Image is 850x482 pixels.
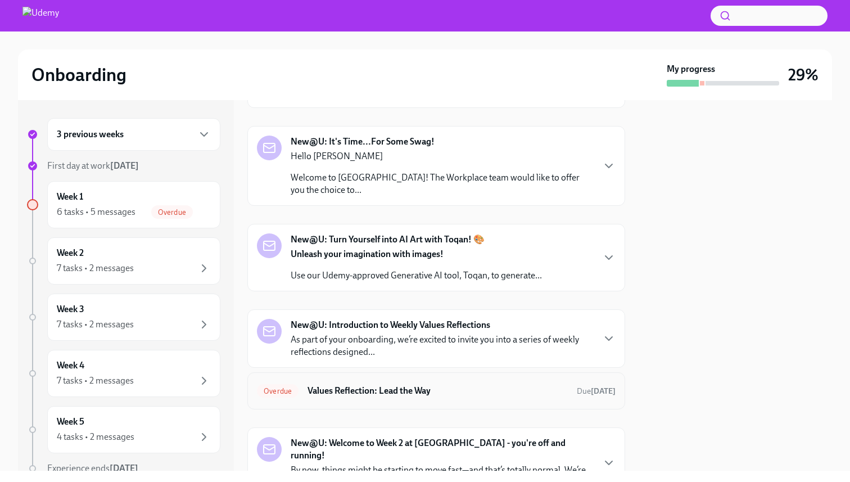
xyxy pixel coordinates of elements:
strong: New@U: Introduction to Weekly Values Reflections [291,319,490,331]
div: 6 tasks • 5 messages [57,206,135,218]
h6: Week 2 [57,247,84,259]
h6: Values Reflection: Lead the Way [308,385,568,397]
p: As part of your onboarding, we’re excited to invite you into a series of weekly reflections desig... [291,334,593,358]
strong: My progress [667,63,715,75]
a: Week 37 tasks • 2 messages [27,294,220,341]
div: 7 tasks • 2 messages [57,318,134,331]
span: Due [577,386,616,396]
h6: Week 3 [57,303,84,316]
strong: New@U: It's Time...For Some Swag! [291,136,435,148]
div: 7 tasks • 2 messages [57,262,134,274]
span: First day at work [47,160,139,171]
p: Welcome to [GEOGRAPHIC_DATA]! The Workplace team would like to offer you the choice to... [291,172,593,196]
a: Week 47 tasks • 2 messages [27,350,220,397]
span: Overdue [257,387,299,395]
img: Udemy [22,7,59,25]
h3: 29% [788,65,819,85]
strong: [DATE] [110,160,139,171]
a: Week 54 tasks • 2 messages [27,406,220,453]
a: Week 27 tasks • 2 messages [27,237,220,285]
h6: 3 previous weeks [57,128,124,141]
strong: [DATE] [110,463,138,474]
h6: Week 1 [57,191,83,203]
p: Use our Udemy-approved Generative AI tool, Toqan, to generate... [291,269,542,282]
strong: [DATE] [591,386,616,396]
div: 7 tasks • 2 messages [57,375,134,387]
a: Week 16 tasks • 5 messagesOverdue [27,181,220,228]
strong: Unleash your imagination with images! [291,249,444,259]
span: Overdue [151,208,193,217]
span: Experience ends [47,463,138,474]
strong: New@U: Welcome to Week 2 at [GEOGRAPHIC_DATA] - you're off and running! [291,437,593,462]
h6: Week 5 [57,416,84,428]
a: First day at work[DATE] [27,160,220,172]
p: Hello [PERSON_NAME] [291,150,593,163]
a: OverdueValues Reflection: Lead the WayDue[DATE] [257,382,616,400]
div: 3 previous weeks [47,118,220,151]
span: October 13th, 2025 10:00 [577,386,616,397]
div: 4 tasks • 2 messages [57,431,134,443]
h2: Onboarding [31,64,126,86]
h6: Week 4 [57,359,84,372]
strong: New@U: Turn Yourself into AI Art with Toqan! 🎨 [291,233,485,246]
